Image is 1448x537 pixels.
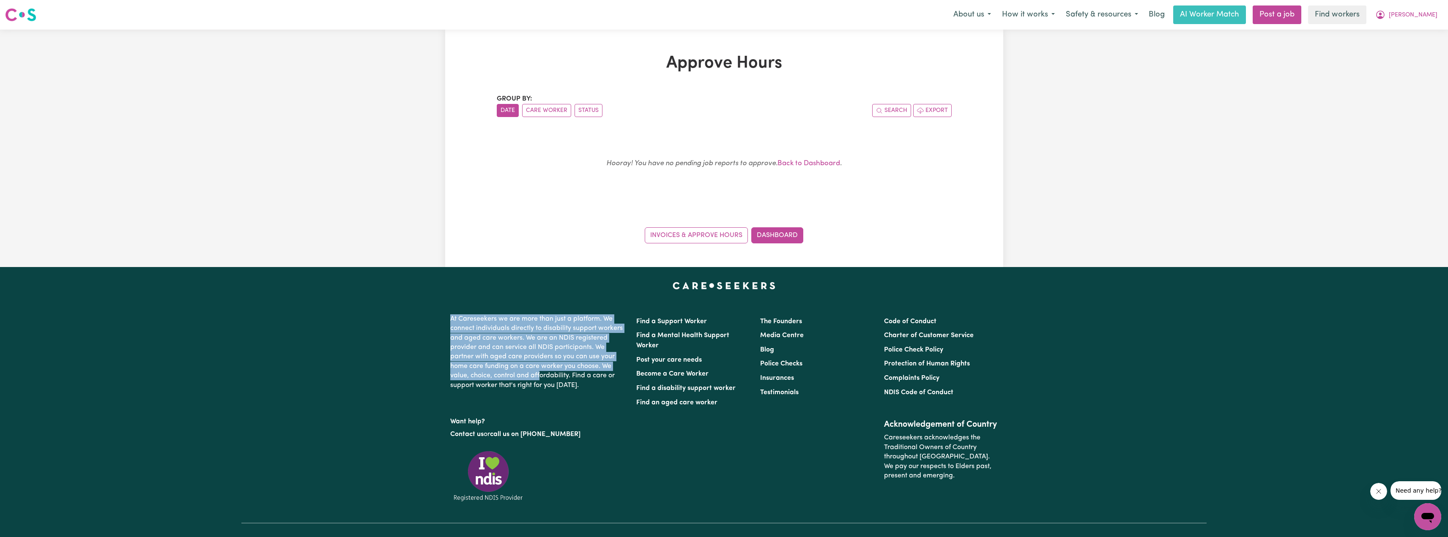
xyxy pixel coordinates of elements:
a: Careseekers logo [5,5,36,25]
a: call us on [PHONE_NUMBER] [490,431,580,438]
a: Protection of Human Rights [884,360,970,367]
a: The Founders [760,318,802,325]
a: Complaints Policy [884,375,939,382]
em: Hooray! You have no pending job reports to approve. [606,160,777,167]
iframe: Message from company [1391,481,1441,500]
a: Dashboard [751,227,803,243]
a: Post your care needs [636,357,702,363]
span: Group by: [497,95,532,102]
a: Media Centre [760,332,804,339]
a: Blog [760,346,774,353]
a: Find a Mental Health Support Worker [636,332,729,349]
a: Code of Conduct [884,318,936,325]
button: Search [872,104,911,117]
button: Export [913,104,952,117]
a: Invoices & Approve Hours [645,227,748,243]
button: sort invoices by paid status [575,104,602,117]
a: Police Checks [760,360,802,367]
a: Find an aged care worker [636,399,717,406]
a: Find a Support Worker [636,318,707,325]
a: Contact us [450,431,484,438]
h2: Acknowledgement of Country [884,420,998,430]
a: Become a Care Worker [636,371,709,377]
a: Charter of Customer Service [884,332,974,339]
span: [PERSON_NAME] [1389,11,1437,20]
a: Back to Dashboard [777,160,840,167]
a: Careseekers home page [673,282,775,289]
button: About us [948,6,996,24]
p: At Careseekers we are more than just a platform. We connect individuals directly to disability su... [450,311,626,393]
a: Post a job [1253,5,1301,24]
iframe: Close message [1370,483,1387,500]
a: Blog [1144,5,1170,24]
a: AI Worker Match [1173,5,1246,24]
button: How it works [996,6,1060,24]
button: My Account [1370,6,1443,24]
button: Safety & resources [1060,6,1144,24]
button: sort invoices by date [497,104,519,117]
img: Registered NDIS provider [450,450,526,502]
p: Want help? [450,414,626,426]
h1: Approve Hours [497,53,952,74]
a: Police Check Policy [884,346,943,353]
a: Find workers [1308,5,1366,24]
img: Careseekers logo [5,7,36,22]
a: Testimonials [760,389,799,396]
button: sort invoices by care worker [522,104,571,117]
a: NDIS Code of Conduct [884,389,953,396]
p: or [450,426,626,442]
p: Careseekers acknowledges the Traditional Owners of Country throughout [GEOGRAPHIC_DATA]. We pay o... [884,430,998,484]
a: Find a disability support worker [636,385,736,392]
span: Need any help? [5,6,51,13]
iframe: Button to launch messaging window [1414,503,1441,530]
small: . [606,160,842,167]
a: Insurances [760,375,794,382]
